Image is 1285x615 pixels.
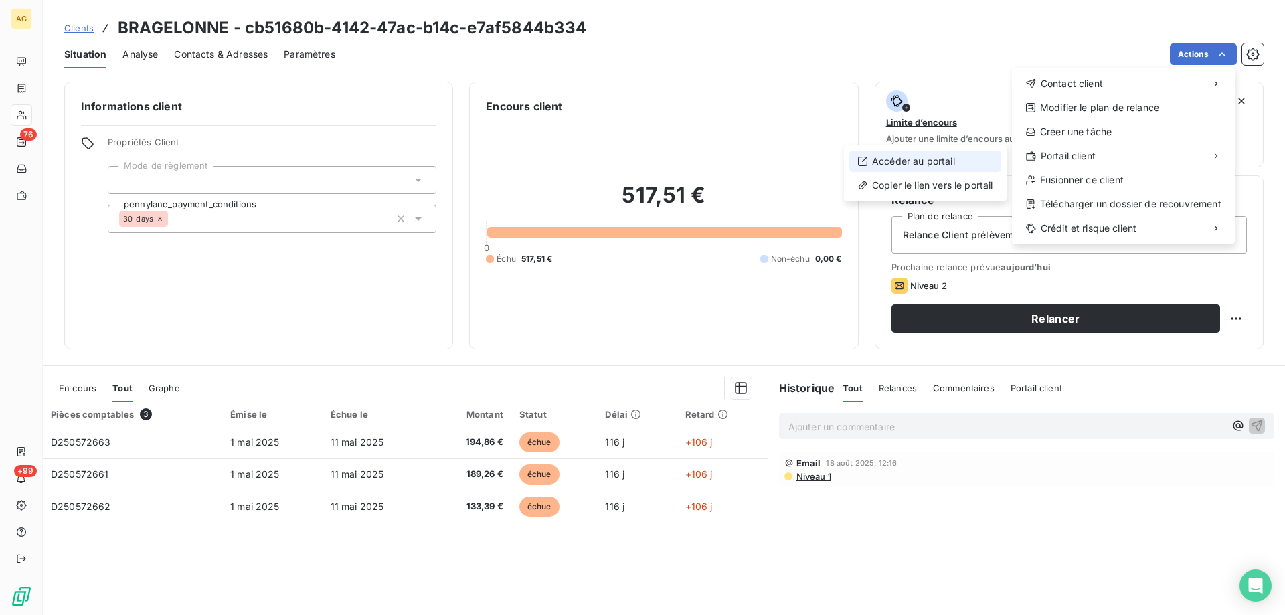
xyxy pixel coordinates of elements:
[1017,97,1229,118] div: Modifier le plan de relance
[1041,222,1136,235] span: Crédit et risque client
[1041,77,1103,90] span: Contact client
[1017,193,1229,215] div: Télécharger un dossier de recouvrement
[849,175,1001,196] div: Copier le lien vers le portail
[1017,121,1229,143] div: Créer une tâche
[1017,169,1229,191] div: Fusionner ce client
[1012,68,1235,244] div: Actions
[849,151,1001,172] div: Accéder au portail
[1041,149,1096,163] span: Portail client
